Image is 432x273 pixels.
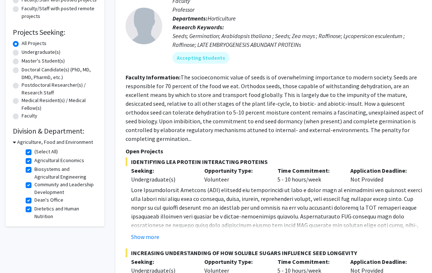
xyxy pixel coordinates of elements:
[126,158,424,167] span: IDENTIFYING LEA PROTEIN INTERACTING PROTEINS
[34,148,58,156] label: (Select All)
[204,258,267,266] p: Opportunity Type:
[22,49,60,56] label: Undergraduate(s)
[350,258,413,266] p: Application Deadline:
[272,167,345,184] div: 5 - 10 hours/week
[172,24,224,31] b: Research Keywords:
[22,97,97,112] label: Medical Resident(s) / Medical Fellow(s)
[126,74,180,81] b: Faculty Information:
[350,167,413,175] p: Application Deadline:
[131,167,193,175] p: Seeking:
[172,15,208,22] b: Departments:
[5,240,31,268] iframe: Chat
[34,157,84,165] label: Agricultural Economics
[278,167,340,175] p: Time Commitment:
[22,40,46,48] label: All Projects
[13,127,97,136] h2: Division & Department:
[34,197,63,204] label: Dean's Office
[131,258,193,266] p: Seeking:
[208,15,236,22] span: Horticulture
[22,82,97,97] label: Postdoctoral Researcher(s) / Research Staff
[13,28,97,37] h2: Projects Seeking:
[22,112,37,120] label: Faculty
[22,57,65,65] label: Master's Student(s)
[126,249,424,258] span: INCREASING UNDERSTANDING OF HOW SOLUBLE SUGARS INFLUENCE SEED LONGEVITY
[172,32,424,49] div: Seeds; Germination; Arabidopsis thaliana ; Seeds; Zea mays ; Raffinose; Lycopersicon esculentum ;...
[126,147,424,156] p: Open Projects
[131,233,159,242] button: Show more
[278,258,340,266] p: Time Commitment:
[204,167,267,175] p: Opportunity Type:
[22,66,97,82] label: Doctoral Candidate(s) (PhD, MD, DMD, PharmD, etc.)
[126,74,424,143] fg-read-more: The socioeconomic value of seeds is of overwhelming importance to modern society. Seeds are respo...
[345,167,418,184] div: Not Provided
[34,166,95,181] label: Biosystems and Agricultural Engineering
[34,181,95,197] label: Community and Leadership Development
[22,5,97,20] label: Faculty/Staff with posted remote projects
[172,52,230,64] mat-chip: Accepting Students
[199,167,272,184] div: Volunteer
[34,205,95,221] label: Dietetics and Human Nutrition
[131,175,193,184] div: Undergraduate(s)
[17,139,93,146] h3: Agriculture, Food and Environment
[172,5,424,14] p: Professor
